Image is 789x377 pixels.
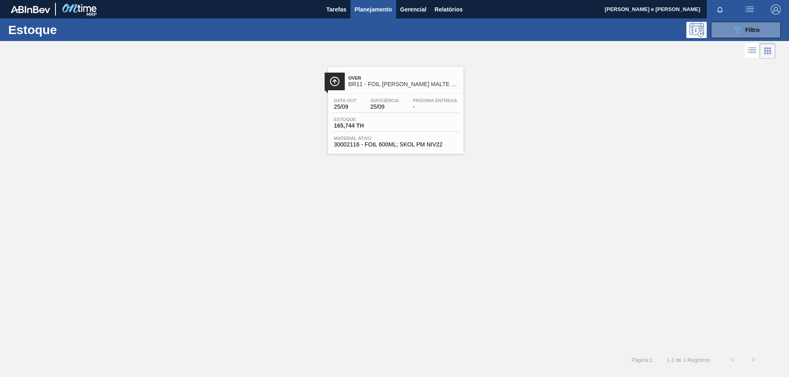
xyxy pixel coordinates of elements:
[771,5,781,14] img: Logout
[370,98,399,103] span: Suficiência
[745,5,754,14] img: userActions
[435,5,463,14] span: Relatórios
[711,22,781,38] button: Filtro
[334,136,457,141] span: Material ativo
[632,357,653,363] span: Página : 1
[334,123,392,129] span: 165,744 TH
[400,5,427,14] span: Gerencial
[686,22,707,38] div: Pogramando: nenhum usuário selecionado
[348,75,459,80] span: Over
[355,5,392,14] span: Planejamento
[743,350,764,370] button: >
[11,6,50,13] img: TNhmsLtSVTkK8tSr43FrP2fwEKptu5GPRR3wAAAABJRU5ErkJggg==
[707,4,733,15] button: Notificações
[326,5,346,14] span: Tarefas
[334,98,357,103] span: Data out
[760,43,775,59] div: Visão em Cards
[413,98,457,103] span: Próxima Entrega
[330,76,340,87] img: Ícone
[745,43,760,59] div: Visão em Lista
[322,61,468,154] a: ÍconeOverBR11 - FOIL [PERSON_NAME] MALTE 600MLData out25/09Suficiência25/09Próxima Entrega-Estoqu...
[334,104,357,110] span: 25/09
[370,104,399,110] span: 25/09
[8,25,131,34] h1: Estoque
[348,81,459,87] span: BR11 - FOIL SK PURO MALTE 600ML
[665,357,710,363] span: 1 - 1 de 1 Registros
[745,27,760,33] span: Filtro
[413,104,457,110] span: -
[334,117,392,122] span: Estoque
[722,350,743,370] button: <
[334,142,457,148] span: 30002116 - FOIL 600ML; SKOL PM NIV22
